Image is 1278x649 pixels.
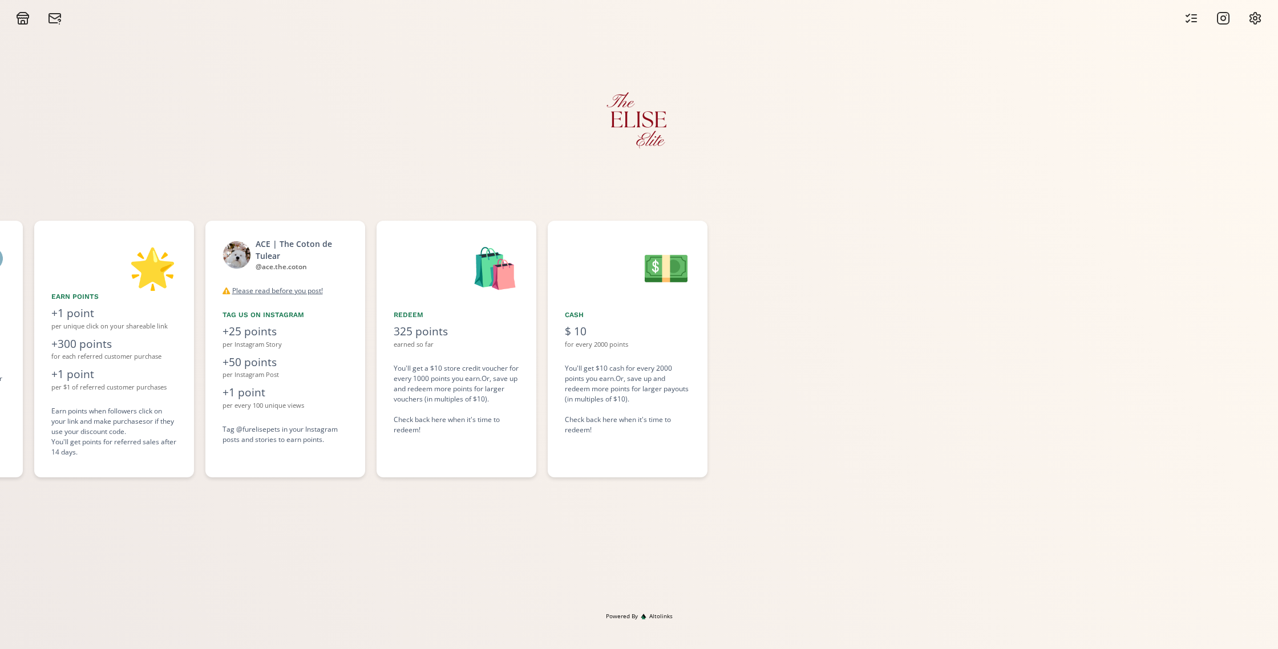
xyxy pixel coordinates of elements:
div: Tag @furelisepets in your Instagram posts and stories to earn points. [223,424,348,445]
img: KBXJ6hnwfgH2 [604,84,675,156]
div: 🛍️ [394,238,519,296]
div: Earn points when followers click on your link and make purchases or if they use your discount cod... [51,406,177,457]
div: +1 point [51,305,177,322]
div: +1 point [51,366,177,383]
div: $ 10 [565,323,690,340]
img: favicon-32x32.png [641,614,646,619]
span: Altolinks [649,612,673,620]
div: per unique click on your shareable link [51,322,177,331]
div: per Instagram Post [223,370,348,380]
div: You'll get $10 cash for every 2000 points you earn. Or, save up and redeem more points for larger... [565,363,690,435]
div: per every 100 unique views [223,401,348,411]
div: earned so far [394,340,519,350]
div: Redeem [394,310,519,320]
div: You'll get a $10 store credit voucher for every 1000 points you earn. Or, save up and redeem more... [394,363,519,435]
div: 💵 [565,238,690,296]
div: per $1 of referred customer purchases [51,383,177,392]
div: ACE | The Coton de Tulear [256,238,348,262]
div: +25 points [223,323,348,340]
div: +300 points [51,336,177,352]
div: Cash [565,310,690,320]
u: Please read before you post! [232,286,323,295]
div: +1 point [223,384,348,401]
div: 🌟 [51,238,177,278]
div: +50 points [223,354,348,371]
div: @ ace.the.coton [256,262,348,272]
img: 491440585_17845835823455080_5698759235023521168_n.jpg [223,241,251,269]
div: for each referred customer purchase [51,352,177,362]
span: Powered By [606,612,638,620]
div: Earn points [51,291,177,302]
div: for every 2000 points [565,340,690,350]
div: per Instagram Story [223,340,348,350]
div: 325 points [394,323,519,340]
div: Tag us on Instagram [223,310,348,320]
